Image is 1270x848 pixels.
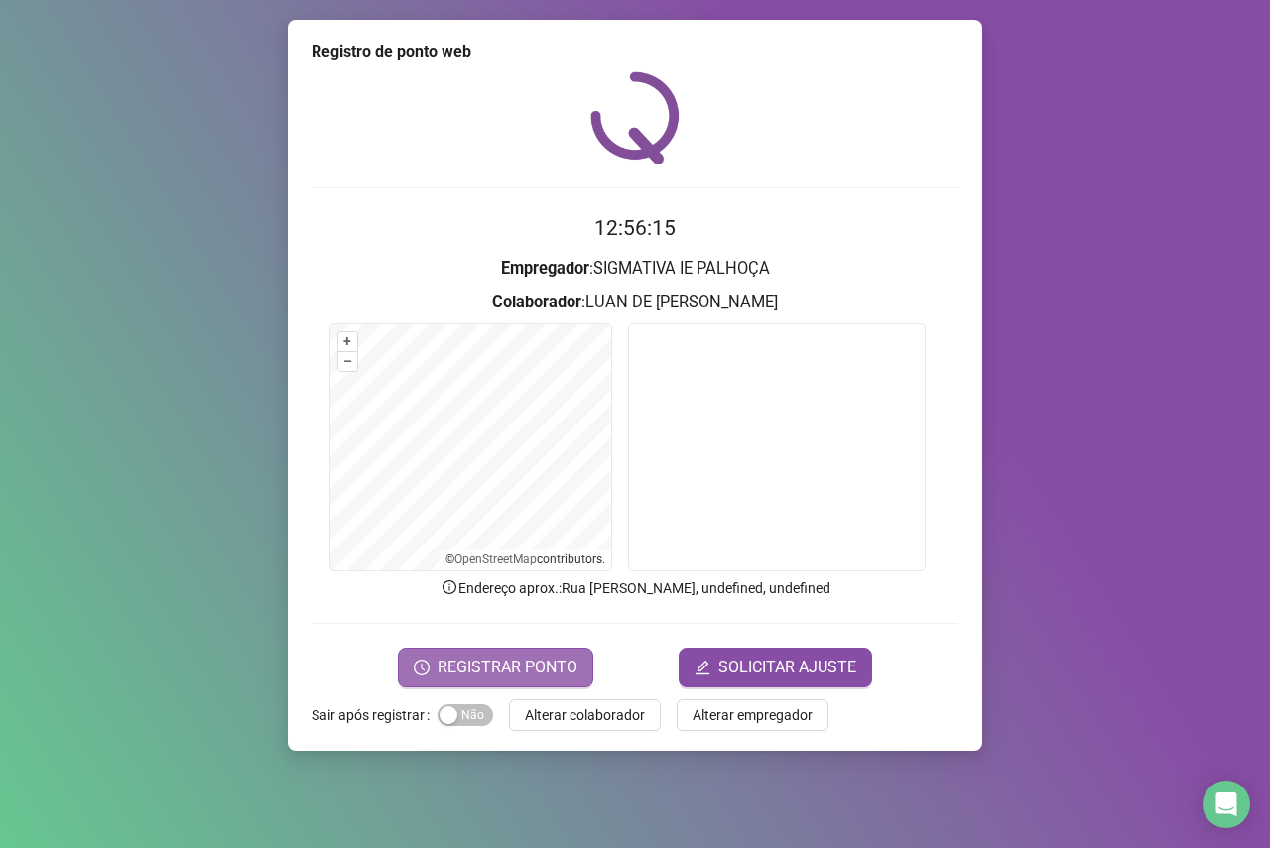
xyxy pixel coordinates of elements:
span: REGISTRAR PONTO [438,656,577,679]
strong: Empregador [501,259,589,278]
label: Sair após registrar [312,699,438,731]
span: Alterar empregador [693,704,813,726]
div: Open Intercom Messenger [1203,781,1250,828]
div: Registro de ponto web [312,40,958,63]
p: Endereço aprox. : Rua [PERSON_NAME], undefined, undefined [312,577,958,599]
span: SOLICITAR AJUSTE [718,656,856,679]
li: © contributors. [445,552,605,566]
span: edit [695,660,710,675]
span: Alterar colaborador [525,704,645,726]
time: 12:56:15 [594,216,676,240]
img: QRPoint [590,71,680,164]
span: clock-circle [414,660,430,675]
h3: : SIGMATIVA IE PALHOÇA [312,256,958,282]
button: Alterar empregador [677,699,828,731]
span: info-circle [441,578,458,596]
button: Alterar colaborador [509,699,661,731]
button: – [338,352,357,371]
button: editSOLICITAR AJUSTE [679,648,872,687]
a: OpenStreetMap [454,552,537,566]
button: REGISTRAR PONTO [398,648,593,687]
h3: : LUAN DE [PERSON_NAME] [312,290,958,315]
button: + [338,332,357,351]
strong: Colaborador [492,293,581,311]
